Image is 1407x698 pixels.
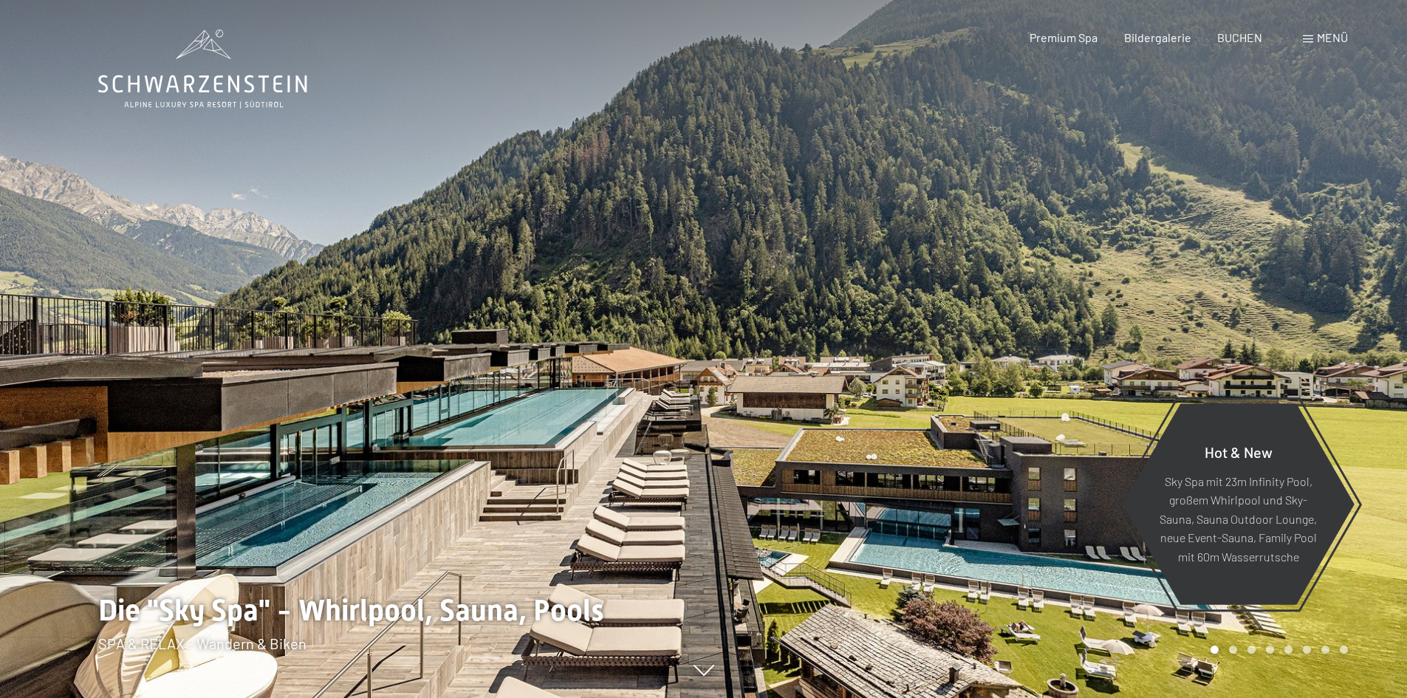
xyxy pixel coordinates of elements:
div: Carousel Page 8 [1340,646,1348,654]
a: BUCHEN [1217,30,1262,44]
a: Bildergalerie [1124,30,1191,44]
div: Carousel Page 5 [1284,646,1293,654]
a: Premium Spa [1030,30,1098,44]
div: Carousel Pagination [1205,646,1348,654]
div: Carousel Page 4 [1266,646,1274,654]
a: Hot & New Sky Spa mit 23m Infinity Pool, großem Whirlpool und Sky-Sauna, Sauna Outdoor Lounge, ne... [1121,403,1355,606]
div: Carousel Page 1 (Current Slide) [1211,646,1219,654]
div: Carousel Page 3 [1247,646,1256,654]
span: Menü [1317,30,1348,44]
p: Sky Spa mit 23m Infinity Pool, großem Whirlpool und Sky-Sauna, Sauna Outdoor Lounge, neue Event-S... [1158,471,1318,566]
div: Carousel Page 6 [1303,646,1311,654]
div: Carousel Page 7 [1321,646,1329,654]
span: Hot & New [1205,442,1273,460]
div: Carousel Page 2 [1229,646,1237,654]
